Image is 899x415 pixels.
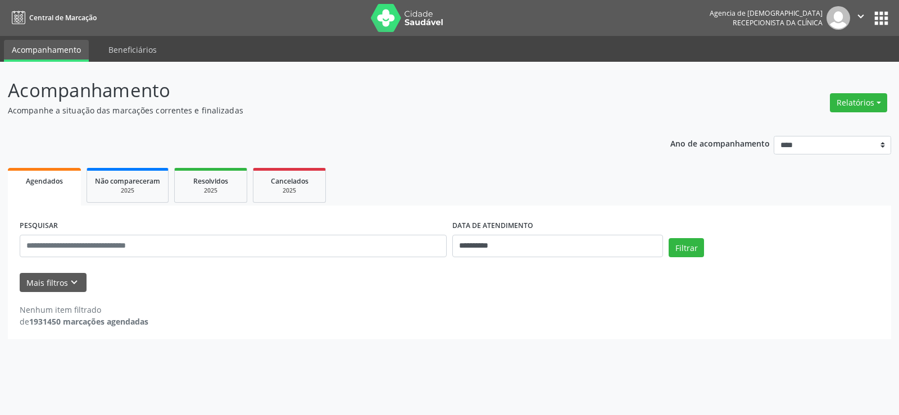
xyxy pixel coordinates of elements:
span: Recepcionista da clínica [733,18,823,28]
p: Acompanhamento [8,76,626,104]
div: de [20,316,148,327]
span: Cancelados [271,176,308,186]
span: Resolvidos [193,176,228,186]
i:  [855,10,867,22]
p: Ano de acompanhamento [670,136,770,150]
strong: 1931450 marcações agendadas [29,316,148,327]
div: 2025 [183,186,239,195]
img: img [827,6,850,30]
button: Relatórios [830,93,887,112]
i: keyboard_arrow_down [68,276,80,289]
label: PESQUISAR [20,217,58,235]
a: Beneficiários [101,40,165,60]
div: 2025 [261,186,317,195]
div: 2025 [95,186,160,195]
span: Central de Marcação [29,13,97,22]
a: Acompanhamento [4,40,89,62]
div: Nenhum item filtrado [20,304,148,316]
button: apps [871,8,891,28]
label: DATA DE ATENDIMENTO [452,217,533,235]
button: Filtrar [669,238,704,257]
button:  [850,6,871,30]
span: Não compareceram [95,176,160,186]
button: Mais filtroskeyboard_arrow_down [20,273,87,293]
span: Agendados [26,176,63,186]
a: Central de Marcação [8,8,97,27]
div: Agencia de [DEMOGRAPHIC_DATA] [710,8,823,18]
p: Acompanhe a situação das marcações correntes e finalizadas [8,104,626,116]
